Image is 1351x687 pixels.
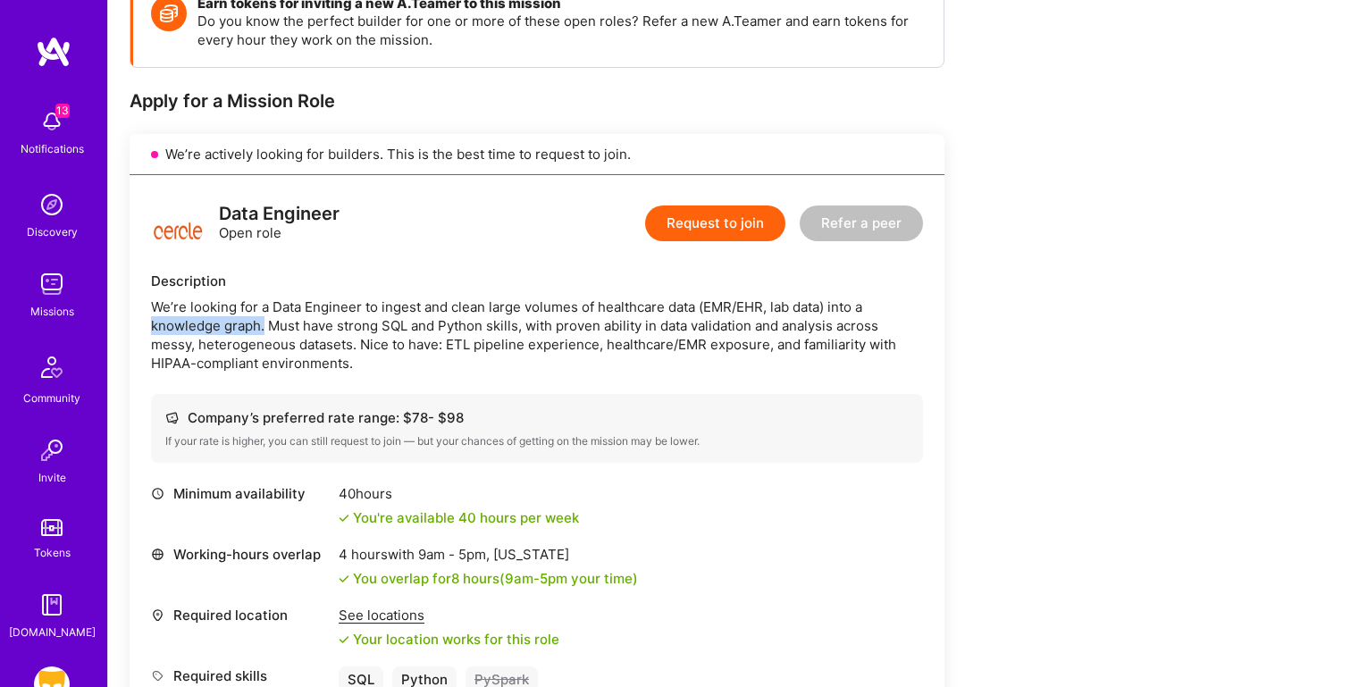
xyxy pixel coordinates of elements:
[38,468,66,487] div: Invite
[21,139,84,158] div: Notifications
[219,205,340,242] div: Open role
[339,630,559,649] div: Your location works for this role
[41,519,63,536] img: tokens
[34,432,70,468] img: Invite
[151,272,923,290] div: Description
[34,543,71,562] div: Tokens
[339,634,349,645] i: icon Check
[151,606,330,624] div: Required location
[30,302,74,321] div: Missions
[151,545,330,564] div: Working-hours overlap
[353,569,638,588] div: You overlap for 8 hours ( your time)
[219,205,340,223] div: Data Engineer
[36,36,71,68] img: logo
[339,606,559,624] div: See locations
[34,587,70,623] img: guide book
[165,408,909,427] div: Company’s preferred rate range: $ 78 - $ 98
[339,574,349,584] i: icon Check
[30,346,73,389] img: Community
[34,187,70,222] img: discovery
[197,12,926,49] p: Do you know the perfect builder for one or more of these open roles? Refer a new A.Teamer and ear...
[151,297,923,373] div: We’re looking for a Data Engineer to ingest and clean large volumes of healthcare data (EMR/EHR, ...
[151,197,205,250] img: logo
[55,104,70,118] span: 13
[339,484,579,503] div: 40 hours
[800,205,923,241] button: Refer a peer
[151,608,164,622] i: icon Location
[339,508,579,527] div: You're available 40 hours per week
[645,205,785,241] button: Request to join
[34,104,70,139] img: bell
[151,487,164,500] i: icon Clock
[339,545,638,564] div: 4 hours with [US_STATE]
[151,669,164,683] i: icon Tag
[130,89,944,113] div: Apply for a Mission Role
[165,411,179,424] i: icon Cash
[27,222,78,241] div: Discovery
[151,666,330,685] div: Required skills
[130,134,944,175] div: We’re actively looking for builders. This is the best time to request to join.
[505,570,567,587] span: 9am - 5pm
[415,546,493,563] span: 9am - 5pm ,
[9,623,96,641] div: [DOMAIN_NAME]
[151,548,164,561] i: icon World
[34,266,70,302] img: teamwork
[339,513,349,524] i: icon Check
[151,484,330,503] div: Minimum availability
[165,434,909,448] div: If your rate is higher, you can still request to join — but your chances of getting on the missio...
[23,389,80,407] div: Community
